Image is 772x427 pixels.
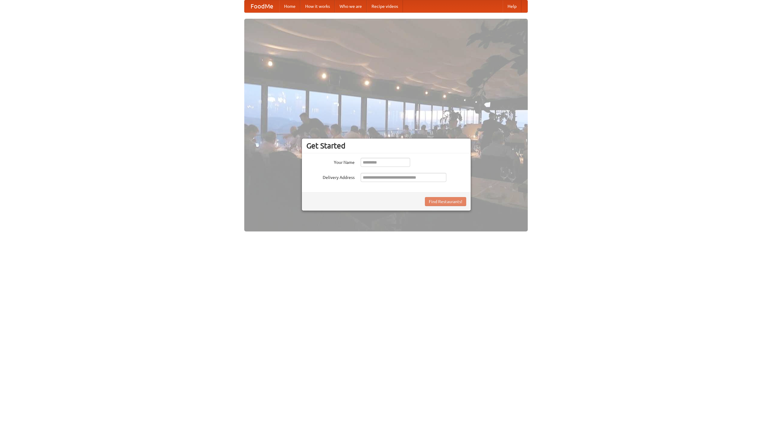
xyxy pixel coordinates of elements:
label: Your Name [306,158,355,165]
a: Who we are [335,0,367,12]
a: Recipe videos [367,0,403,12]
label: Delivery Address [306,173,355,180]
a: Home [279,0,300,12]
button: Find Restaurants! [425,197,466,206]
h3: Get Started [306,141,466,150]
a: FoodMe [245,0,279,12]
a: How it works [300,0,335,12]
a: Help [503,0,521,12]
